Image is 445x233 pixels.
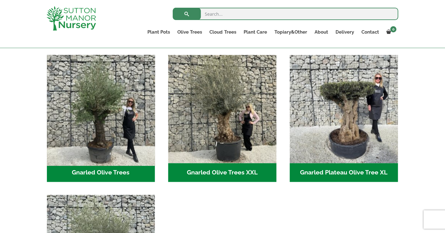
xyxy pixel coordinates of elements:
a: Visit product category Gnarled Olive Trees XXL [168,55,276,182]
a: Contact [357,28,382,36]
a: Visit product category Gnarled Plateau Olive Tree XL [290,55,398,182]
a: Visit product category Gnarled Olive Trees [47,55,155,182]
a: Plant Pots [144,28,174,36]
input: Search... [173,8,398,20]
a: Topiary&Other [270,28,311,36]
img: Gnarled Olive Trees [44,52,158,166]
a: Delivery [332,28,357,36]
a: Cloud Trees [206,28,240,36]
img: logo [47,6,96,31]
a: 0 [382,28,398,36]
a: Plant Care [240,28,270,36]
h2: Gnarled Olive Trees [47,163,155,182]
a: Olive Trees [174,28,206,36]
img: Gnarled Olive Trees XXL [168,55,276,163]
a: About [311,28,332,36]
h2: Gnarled Plateau Olive Tree XL [290,163,398,182]
span: 0 [390,26,396,32]
h2: Gnarled Olive Trees XXL [168,163,276,182]
img: Gnarled Plateau Olive Tree XL [290,55,398,163]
